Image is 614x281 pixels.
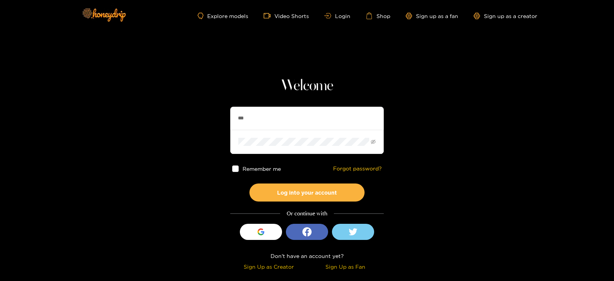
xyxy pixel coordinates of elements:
[243,166,281,172] span: Remember me
[309,262,382,271] div: Sign Up as Fan
[249,183,365,202] button: Log into your account
[198,13,248,19] a: Explore models
[333,165,382,172] a: Forgot password?
[232,262,305,271] div: Sign Up as Creator
[230,251,384,260] div: Don't have an account yet?
[230,77,384,95] h1: Welcome
[406,13,458,19] a: Sign up as a fan
[474,13,537,19] a: Sign up as a creator
[264,12,309,19] a: Video Shorts
[366,12,390,19] a: Shop
[230,209,384,218] div: Or continue with
[371,139,376,144] span: eye-invisible
[264,12,274,19] span: video-camera
[324,13,350,19] a: Login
